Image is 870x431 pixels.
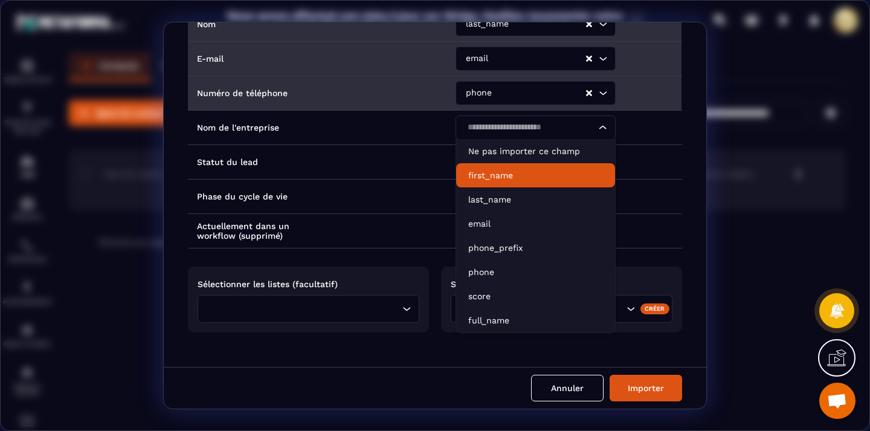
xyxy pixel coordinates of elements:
button: Clear Selected [586,20,592,29]
div: Search for option [456,12,616,36]
div: Search for option [456,47,616,71]
p: Sélectionner les listes (facultatif) [198,279,419,289]
p: Statut du lead [197,157,258,167]
span: last_name [463,18,512,31]
span: email [463,52,491,65]
div: Ouvrir le chat [819,383,855,419]
p: Actuellement dans un workflow (supprimé) [197,221,309,241]
p: E-mail [197,54,224,63]
p: first_name [468,169,603,181]
p: last_name [468,193,603,206]
div: Search for option [456,115,616,140]
p: Nom [197,19,216,29]
p: phone [468,266,603,278]
button: Clear Selected [586,89,592,98]
button: Clear Selected [586,54,592,63]
span: phone [463,86,495,100]
p: full_name [468,314,603,326]
div: Search for option [456,81,616,105]
p: Nom de l'entreprise [197,123,279,132]
input: Search for option [495,86,585,100]
p: email [468,218,603,230]
p: Numéro de téléphone [197,88,288,98]
input: Search for option [491,52,585,65]
input: Search for option [512,18,585,31]
button: Importer [610,375,682,401]
input: Search for option [211,302,399,316]
button: Annuler [531,375,604,401]
p: score [468,290,603,302]
div: Search for option [198,295,419,323]
p: Sélectionner les étiquettes (facultatif) [451,279,672,289]
div: Créer [640,303,670,314]
div: Search for option [451,295,672,323]
input: Search for option [463,121,596,134]
p: Phase du cycle de vie [197,192,288,201]
p: Ne pas importer ce champ [468,145,603,157]
p: phone_prefix [468,242,603,254]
